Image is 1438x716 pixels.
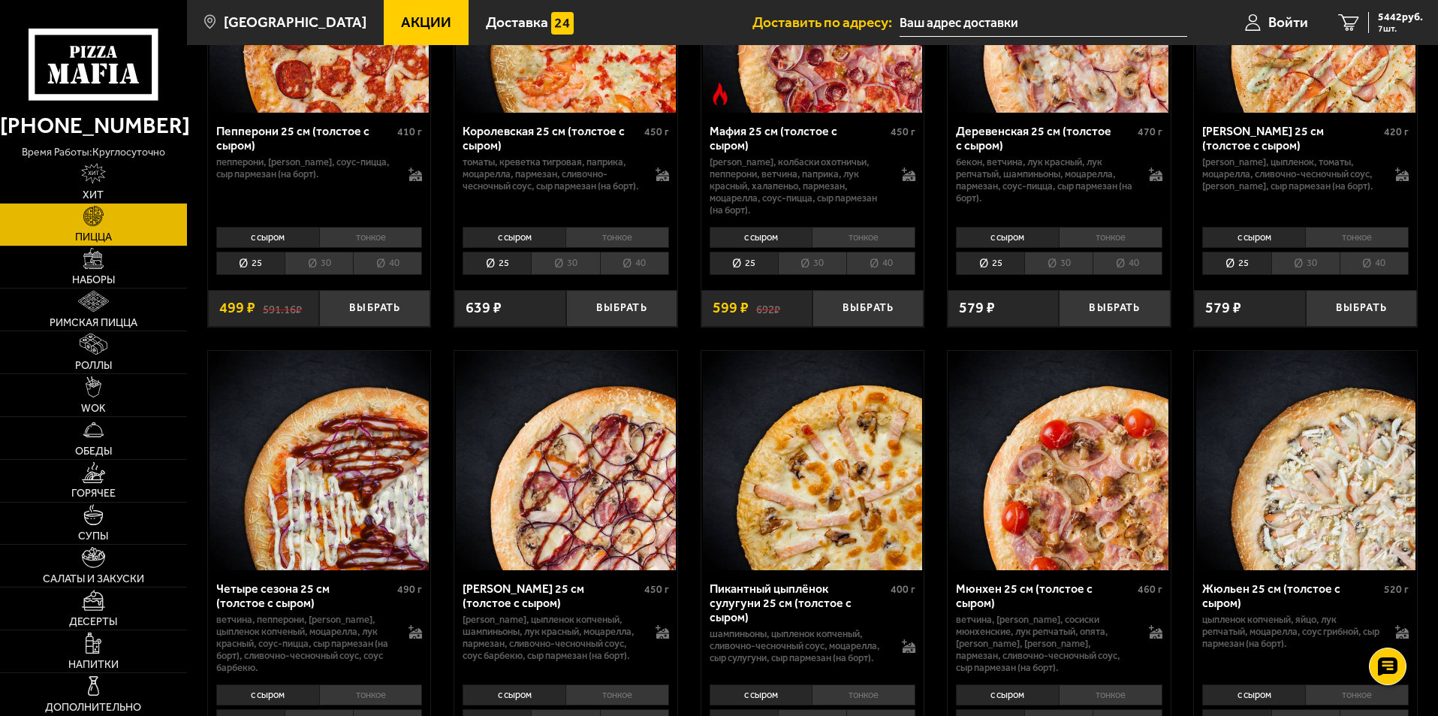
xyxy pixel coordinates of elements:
li: 25 [710,252,778,275]
li: 30 [1024,252,1093,275]
span: 7 шт. [1378,24,1423,33]
button: Выбрать [1306,290,1417,327]
li: тонкое [319,684,423,705]
span: 579 ₽ [1205,301,1241,316]
img: 15daf4d41897b9f0e9f617042186c801.svg [551,12,574,35]
li: 25 [956,252,1024,275]
img: Чикен Барбекю 25 см (толстое с сыром) [456,351,675,570]
li: 25 [1202,252,1271,275]
s: 591.16 ₽ [263,301,302,316]
img: Жюльен 25 см (толстое с сыром) [1196,351,1415,570]
span: Пицца [75,232,112,243]
a: Четыре сезона 25 см (толстое с сыром) [208,351,431,570]
span: Десерты [69,617,117,627]
span: Наборы [72,275,115,285]
span: [GEOGRAPHIC_DATA] [224,15,366,29]
div: Мюнхен 25 см (толстое с сыром) [956,582,1134,610]
li: тонкое [812,684,915,705]
div: Пепперони 25 см (толстое с сыром) [216,124,394,153]
p: ветчина, [PERSON_NAME], сосиски мюнхенские, лук репчатый, опята, [PERSON_NAME], [PERSON_NAME], па... [956,614,1134,674]
p: цыпленок копченый, яйцо, лук репчатый, моцарелла, соус грибной, сыр пармезан (на борт). [1202,614,1380,650]
li: с сыром [956,227,1059,248]
li: 30 [531,252,599,275]
span: Римская пицца [50,318,137,328]
p: шампиньоны, цыпленок копченый, сливочно-чесночный соус, моцарелла, сыр сулугуни, сыр пармезан (на... [710,628,888,664]
li: тонкое [1059,684,1162,705]
div: [PERSON_NAME] 25 см (толстое с сыром) [1202,124,1380,153]
div: Королевская 25 см (толстое с сыром) [463,124,641,153]
span: Хит [83,190,104,201]
li: тонкое [565,684,669,705]
span: 5442 руб. [1378,12,1423,23]
button: Выбрать [812,290,924,327]
li: с сыром [956,684,1059,705]
li: 40 [353,252,422,275]
li: тонкое [1305,684,1409,705]
p: ветчина, пепперони, [PERSON_NAME], цыпленок копченый, моцарелла, лук красный, соус-пицца, сыр пар... [216,614,394,674]
li: 25 [463,252,531,275]
li: 25 [216,252,285,275]
img: Мюнхен 25 см (толстое с сыром) [949,351,1168,570]
s: 692 ₽ [756,301,780,316]
div: Жюльен 25 см (толстое с сыром) [1202,582,1380,610]
span: 490 г [397,583,422,596]
img: Четыре сезона 25 см (толстое с сыром) [210,351,429,570]
p: [PERSON_NAME], цыпленок копченый, шампиньоны, лук красный, моцарелла, пармезан, сливочно-чесночны... [463,614,641,662]
span: WOK [81,403,106,414]
span: 460 г [1138,583,1162,596]
span: Доставить по адресу: [752,15,900,29]
div: [PERSON_NAME] 25 см (толстое с сыром) [463,582,641,610]
li: с сыром [216,684,319,705]
a: Мюнхен 25 см (толстое с сыром) [948,351,1171,570]
a: Чикен Барбекю 25 см (толстое с сыром) [454,351,677,570]
button: Выбрать [566,290,677,327]
p: [PERSON_NAME], цыпленок, томаты, моцарелла, сливочно-чесночный соус, [PERSON_NAME], сыр пармезан ... [1202,156,1380,192]
a: Пикантный цыплёнок сулугуни 25 см (толстое с сыром) [701,351,924,570]
span: 499 ₽ [219,301,255,316]
div: Мафия 25 см (толстое с сыром) [710,124,888,153]
span: Салаты и закуски [43,574,144,585]
span: 450 г [644,125,669,138]
p: пепперони, [PERSON_NAME], соус-пицца, сыр пармезан (на борт). [216,156,394,180]
span: Обеды [75,446,112,457]
div: Четыре сезона 25 см (толстое с сыром) [216,582,394,610]
li: 30 [285,252,353,275]
li: тонкое [812,227,915,248]
li: с сыром [1202,227,1305,248]
span: Доставка [486,15,548,29]
span: 410 г [397,125,422,138]
li: тонкое [565,227,669,248]
span: 450 г [891,125,915,138]
li: с сыром [463,684,565,705]
li: 40 [1093,252,1162,275]
div: Деревенская 25 см (толстое с сыром) [956,124,1134,153]
span: Войти [1268,15,1308,29]
span: 599 ₽ [713,301,749,316]
span: 450 г [644,583,669,596]
img: Пикантный цыплёнок сулугуни 25 см (толстое с сыром) [703,351,922,570]
button: Выбрать [1059,290,1170,327]
li: 40 [600,252,669,275]
img: Острое блюдо [709,83,731,105]
p: [PERSON_NAME], колбаски охотничьи, пепперони, ветчина, паприка, лук красный, халапеньо, пармезан,... [710,156,888,216]
li: 30 [1271,252,1340,275]
p: томаты, креветка тигровая, паприка, моцарелла, пармезан, сливочно-чесночный соус, сыр пармезан (н... [463,156,641,192]
div: Пикантный цыплёнок сулугуни 25 см (толстое с сыром) [710,582,888,624]
span: 639 ₽ [466,301,502,316]
li: тонкое [1305,227,1409,248]
li: 40 [1340,252,1409,275]
span: 400 г [891,583,915,596]
li: с сыром [710,684,812,705]
li: с сыром [1202,684,1305,705]
span: Супы [78,531,108,542]
li: с сыром [710,227,812,248]
span: Роллы [75,361,112,371]
span: 420 г [1384,125,1409,138]
li: тонкое [1059,227,1162,248]
li: 30 [778,252,846,275]
span: Дополнительно [45,702,141,713]
span: 470 г [1138,125,1162,138]
a: Жюльен 25 см (толстое с сыром) [1194,351,1417,570]
span: Горячее [71,488,116,499]
li: тонкое [319,227,423,248]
